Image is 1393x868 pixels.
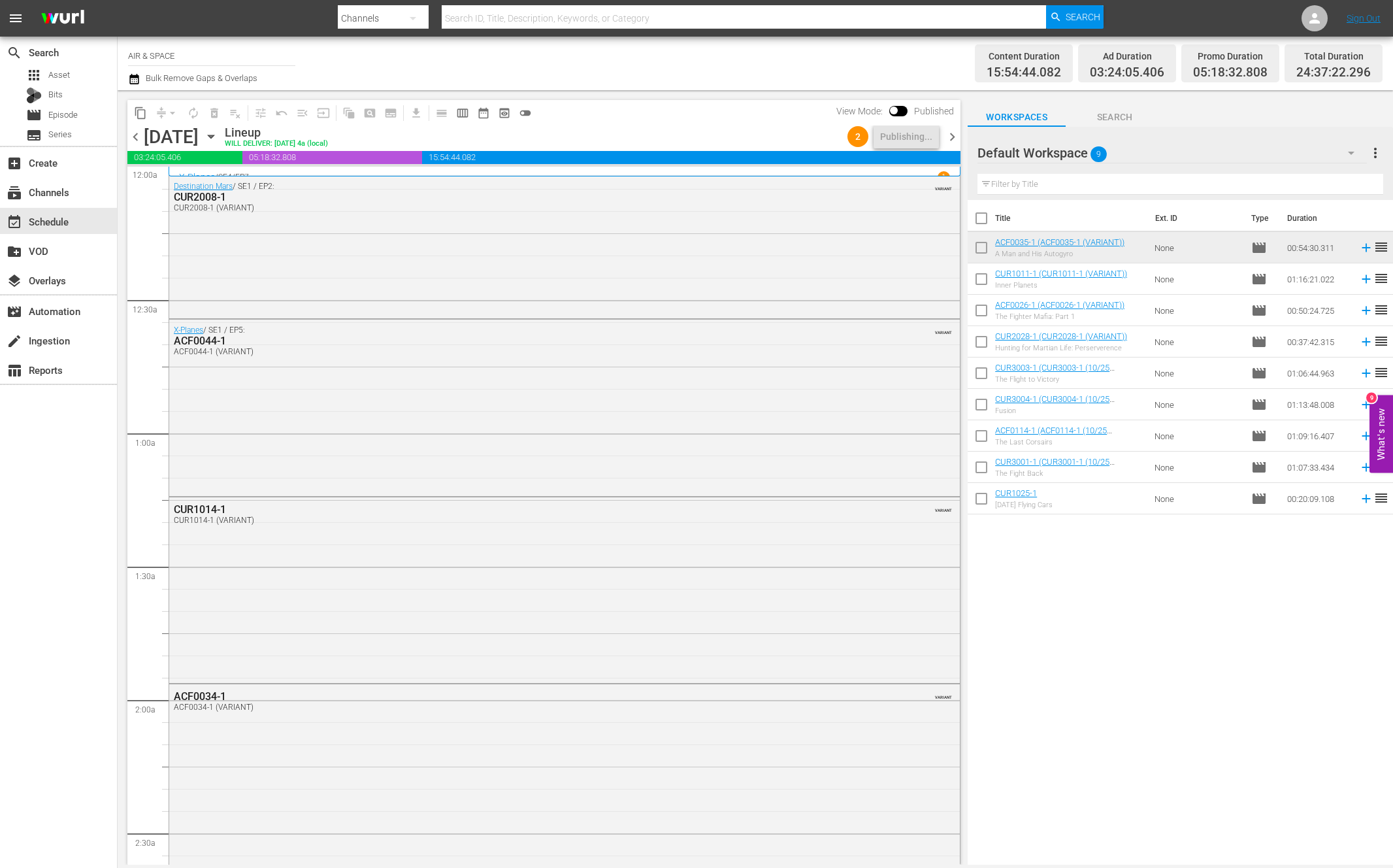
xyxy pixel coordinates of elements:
[7,273,22,289] span: Overlays
[359,103,380,124] span: Create Search Block
[995,501,1053,509] div: [DATE] Flying Cars
[1366,393,1377,403] div: 9
[1251,240,1267,256] span: Episode
[31,3,94,34] img: ans4CAIJ8jUAAAAAAAAAAAAAAAAAAAAAAAAgQb4GAAAAAAAAAAAAAAAAAAAAAAAAJMjXAAAAAAAAAAAAAAAAAAAAAAAAgAT5G...
[880,125,932,148] div: Publishing...
[1373,239,1389,255] span: reorder
[1373,490,1389,506] span: reorder
[246,100,271,125] span: Customize Events
[134,107,147,120] span: content_copy
[183,103,204,124] span: Loop Content
[1359,460,1373,475] svg: Add to Schedule
[995,200,1147,237] th: Title
[127,151,242,164] span: 03:24:05.406
[1149,483,1246,514] td: None
[1359,429,1373,443] svg: Add to Schedule
[1279,200,1358,237] th: Duration
[174,203,883,212] div: CUR2008-1 (VARIANT)
[48,69,70,82] span: Asset
[7,333,22,349] span: Ingestion
[225,140,328,148] div: WILL DELIVER: [DATE] 4a (local)
[48,108,78,122] span: Episode
[1251,397,1267,412] span: Episode
[987,65,1061,80] span: 15:54:44.082
[174,703,883,712] div: ACF0034-1 (VARIANT)
[1373,333,1389,349] span: reorder
[26,88,42,103] div: Bits
[127,129,144,145] span: chevron_left
[1368,137,1383,169] button: more_vert
[174,690,883,703] div: ACF0034-1
[380,103,401,124] span: Create Series Block
[7,304,22,320] span: Automation
[477,107,490,120] span: date_range_outlined
[995,250,1124,258] div: A Man and His Autogyro
[1090,65,1164,80] span: 03:24:05.406
[225,103,246,124] span: Clear Lineup
[1046,5,1104,29] button: Search
[847,131,868,142] span: 2
[908,106,960,116] span: Published
[130,103,151,124] span: Copy Lineup
[494,103,515,124] span: View Backup
[942,173,946,182] p: 1
[7,185,22,201] span: Channels
[1373,302,1389,318] span: reorder
[7,214,22,230] span: Schedule
[1282,326,1354,358] td: 00:37:42.315
[935,324,952,335] span: VARIANT
[995,488,1037,498] a: CUR1025-1
[473,103,494,124] span: Month Calendar View
[995,394,1115,414] a: CUR3004-1 (CUR3004-1 (10/25 PREMIER))
[48,88,63,101] span: Bits
[1149,389,1246,420] td: None
[1090,141,1107,168] span: 9
[1243,200,1279,237] th: Type
[944,129,960,145] span: chevron_right
[1373,365,1389,380] span: reorder
[174,347,883,356] div: ACF0044-1 (VARIANT)
[1296,65,1371,80] span: 24:37:22.296
[935,502,952,512] span: VARIANT
[204,103,225,124] span: Select an event to delete
[519,107,532,120] span: toggle_off
[830,106,889,116] span: View Mode:
[174,503,883,516] div: CUR1014-1
[1282,232,1354,263] td: 00:54:30.311
[8,10,24,26] span: menu
[1251,459,1267,475] span: movie
[174,325,883,356] div: / SE1 / EP5:
[401,100,427,125] span: Download as CSV
[1359,241,1373,255] svg: Add to Schedule
[874,125,939,148] button: Publishing...
[1282,420,1354,452] td: 01:09:16.407
[1359,397,1373,412] svg: Add to Schedule
[1347,13,1381,24] a: Sign Out
[1282,452,1354,483] td: 01:07:33.434
[995,269,1127,278] a: CUR1011-1 (CUR1011-1 (VARIANT))
[995,407,1144,415] div: Fusion
[1251,334,1267,350] span: Episode
[235,173,249,182] p: EP7
[1359,366,1373,380] svg: Add to Schedule
[7,244,22,259] span: VOD
[144,126,199,148] div: [DATE]
[144,73,257,83] span: Bulk Remove Gaps & Overlaps
[935,689,952,699] span: VARIANT
[498,107,511,120] span: preview_outlined
[334,100,359,125] span: Refresh All Search Blocks
[1251,491,1267,507] span: Episode
[313,103,334,124] span: Update Metadata from Key Asset
[995,469,1144,478] div: The Fight Back
[1373,271,1389,286] span: reorder
[1359,492,1373,506] svg: Add to Schedule
[995,438,1144,446] div: The Last Corsairs
[977,135,1367,171] div: Default Workspace
[995,375,1144,384] div: The Flight to Victory
[174,325,203,335] a: X-Planes
[225,125,328,140] div: Lineup
[995,331,1127,341] a: CUR2028-1 (CUR2028-1 (VARIANT))
[1359,335,1373,349] svg: Add to Schedule
[26,107,42,123] span: Episode
[995,363,1115,382] a: CUR3003-1 (CUR3003-1 (10/25 PREMIER))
